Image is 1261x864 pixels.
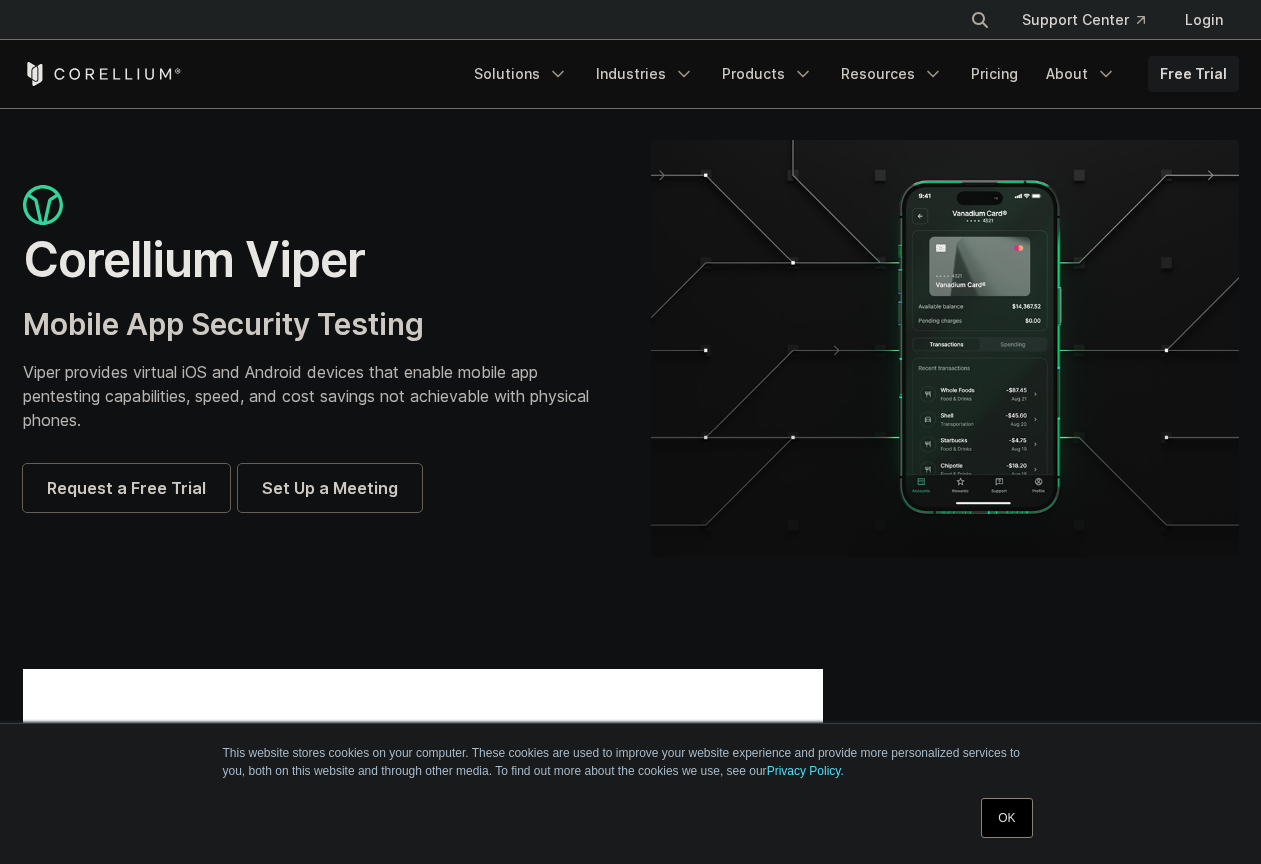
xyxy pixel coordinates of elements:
[23,464,230,512] a: Request a Free Trial
[1169,2,1239,38] a: Login
[462,56,1239,92] div: Navigation Menu
[23,230,611,290] h1: Corellium Viper
[223,744,1039,780] p: This website stores cookies on your computer. These cookies are used to improve your website expe...
[829,56,955,92] a: Resources
[23,306,424,342] span: Mobile App Security Testing
[238,464,422,512] a: Set Up a Meeting
[1006,2,1161,38] a: Support Center
[651,140,1239,557] img: viper_hero
[962,2,998,38] button: Search
[959,56,1030,92] a: Pricing
[23,360,611,432] p: Viper provides virtual iOS and Android devices that enable mobile app pentesting capabilities, sp...
[1034,56,1128,92] a: About
[262,476,398,500] span: Set Up a Meeting
[946,2,1239,38] div: Navigation Menu
[981,798,1032,838] a: OK
[767,764,844,778] a: Privacy Policy.
[23,62,182,86] a: Corellium Home
[1148,56,1239,92] a: Free Trial
[584,56,706,92] a: Industries
[462,56,580,92] a: Solutions
[47,476,206,500] span: Request a Free Trial
[710,56,825,92] a: Products
[23,185,63,226] img: viper_icon_large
